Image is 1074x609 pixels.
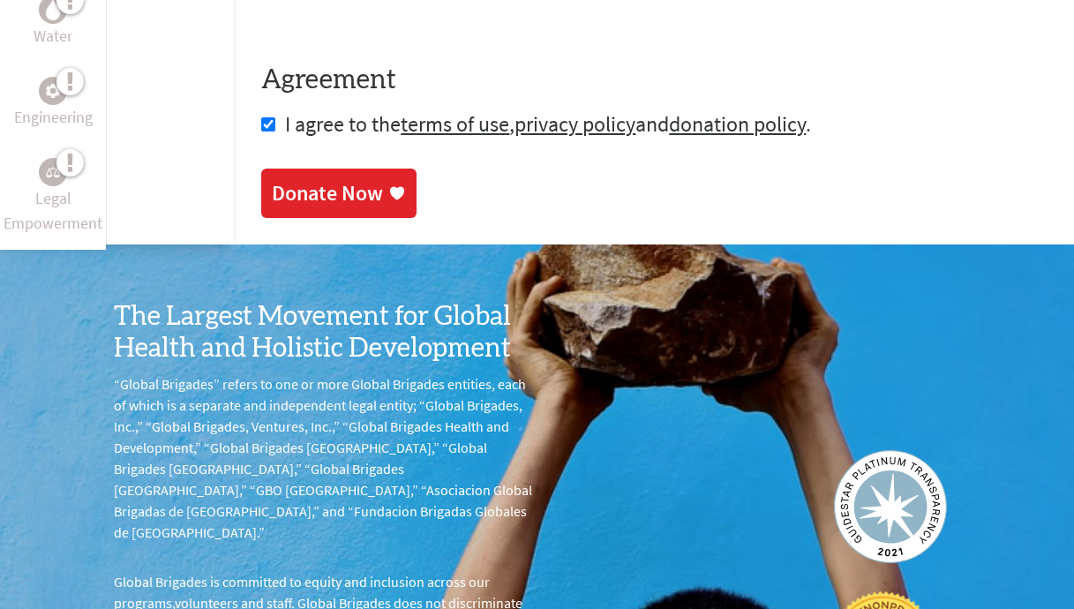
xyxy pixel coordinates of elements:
h4: Agreement [261,64,1046,96]
p: Engineering [14,105,93,130]
p: “Global Brigades” refers to one or more Global Brigades entities, each of which is a separate and... [114,373,537,543]
a: Legal EmpowermentLegal Empowerment [4,158,102,236]
a: terms of use [401,110,509,138]
p: Legal Empowerment [4,186,102,236]
h3: The Largest Movement for Global Health and Holistic Development [114,301,537,365]
div: Engineering [39,77,67,105]
span: I agree to the , and . [285,110,811,138]
div: Donate Now [272,179,383,207]
div: Legal Empowerment [39,158,67,186]
img: Guidestar 2019 [834,450,947,563]
a: donation policy [669,110,806,138]
a: Donate Now [261,169,417,218]
img: Engineering [46,84,60,98]
img: Legal Empowerment [46,167,60,177]
p: Water [34,24,72,49]
a: privacy policy [514,110,635,138]
a: EngineeringEngineering [14,77,93,130]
